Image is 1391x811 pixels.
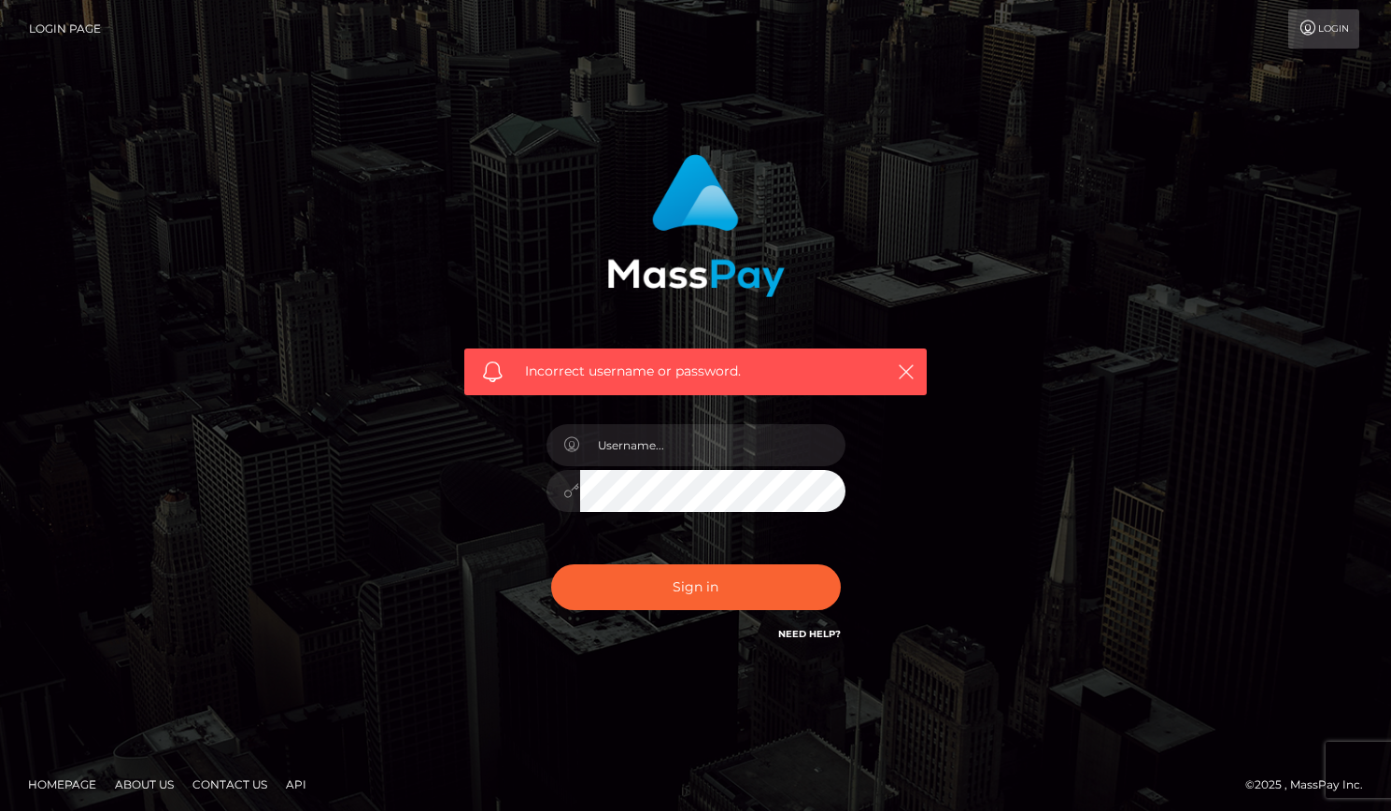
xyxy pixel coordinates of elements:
a: Homepage [21,770,104,799]
a: API [278,770,314,799]
input: Username... [580,424,845,466]
a: About Us [107,770,181,799]
div: © 2025 , MassPay Inc. [1245,775,1377,795]
button: Sign in [551,564,841,610]
img: MassPay Login [607,154,785,297]
a: Login Page [29,9,101,49]
span: Incorrect username or password. [525,362,866,381]
a: Login [1288,9,1359,49]
a: Contact Us [185,770,275,799]
a: Need Help? [778,628,841,640]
